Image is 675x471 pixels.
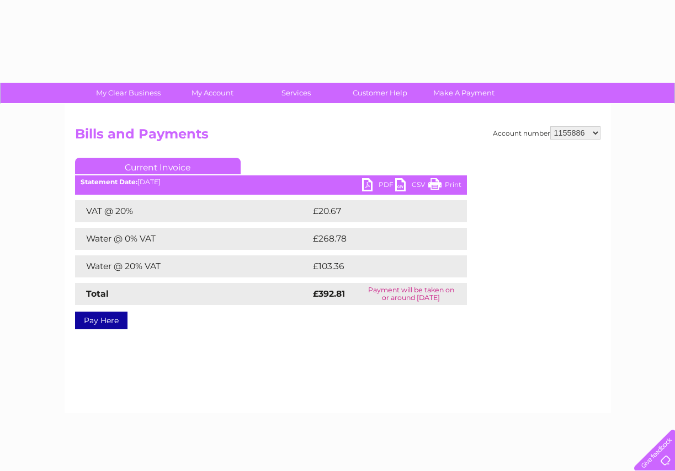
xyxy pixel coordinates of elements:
[83,83,174,103] a: My Clear Business
[310,255,447,277] td: £103.36
[418,83,509,103] a: Make A Payment
[362,178,395,194] a: PDF
[75,158,241,174] a: Current Invoice
[334,83,426,103] a: Customer Help
[310,228,448,250] td: £268.78
[310,200,445,222] td: £20.67
[75,200,310,222] td: VAT @ 20%
[395,178,428,194] a: CSV
[75,126,600,147] h2: Bills and Payments
[75,178,467,186] div: [DATE]
[355,283,466,305] td: Payment will be taken on or around [DATE]
[313,288,345,299] strong: £392.81
[81,178,137,186] b: Statement Date:
[167,83,258,103] a: My Account
[251,83,342,103] a: Services
[75,312,127,329] a: Pay Here
[75,255,310,277] td: Water @ 20% VAT
[86,288,109,299] strong: Total
[75,228,310,250] td: Water @ 0% VAT
[428,178,461,194] a: Print
[493,126,600,140] div: Account number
